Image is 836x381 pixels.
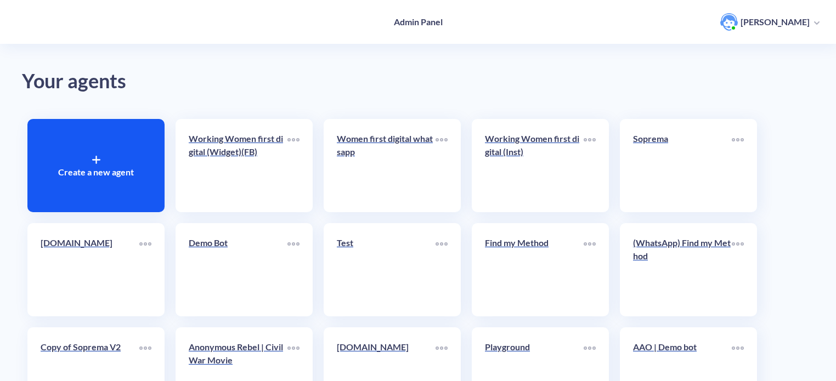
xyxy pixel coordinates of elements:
[189,340,287,367] p: Anonymous Rebel | Civil War Movie
[22,66,814,97] div: Your agents
[633,340,732,354] p: AAO | Demo bot
[337,340,436,354] p: [DOMAIN_NAME]
[337,236,436,303] a: Test
[720,13,738,31] img: user photo
[485,236,584,303] a: Find my Method
[485,132,584,158] p: Working Women first digital (Inst)
[633,132,732,145] p: Soprema
[633,236,732,263] p: (WhatsApp) Find my Method
[633,132,732,199] a: Soprema
[485,236,584,249] p: Find my Method
[58,166,134,179] p: Create a new agent
[41,340,139,354] p: Copy of Soprema V2
[394,16,443,27] h4: Admin Panel
[189,132,287,158] p: Working Women first digital (Widget)(FB)
[337,132,436,199] a: Women first digital whatsapp
[189,236,287,303] a: Demo Bot
[485,340,584,354] p: Playground
[337,236,436,249] p: Test
[741,16,810,28] p: [PERSON_NAME]
[485,132,584,199] a: Working Women first digital (Inst)
[715,12,825,32] button: user photo[PERSON_NAME]
[337,132,436,158] p: Women first digital whatsapp
[189,236,287,249] p: Demo Bot
[633,236,732,303] a: (WhatsApp) Find my Method
[189,132,287,199] a: Working Women first digital (Widget)(FB)
[41,236,139,249] p: [DOMAIN_NAME]
[41,236,139,303] a: [DOMAIN_NAME]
